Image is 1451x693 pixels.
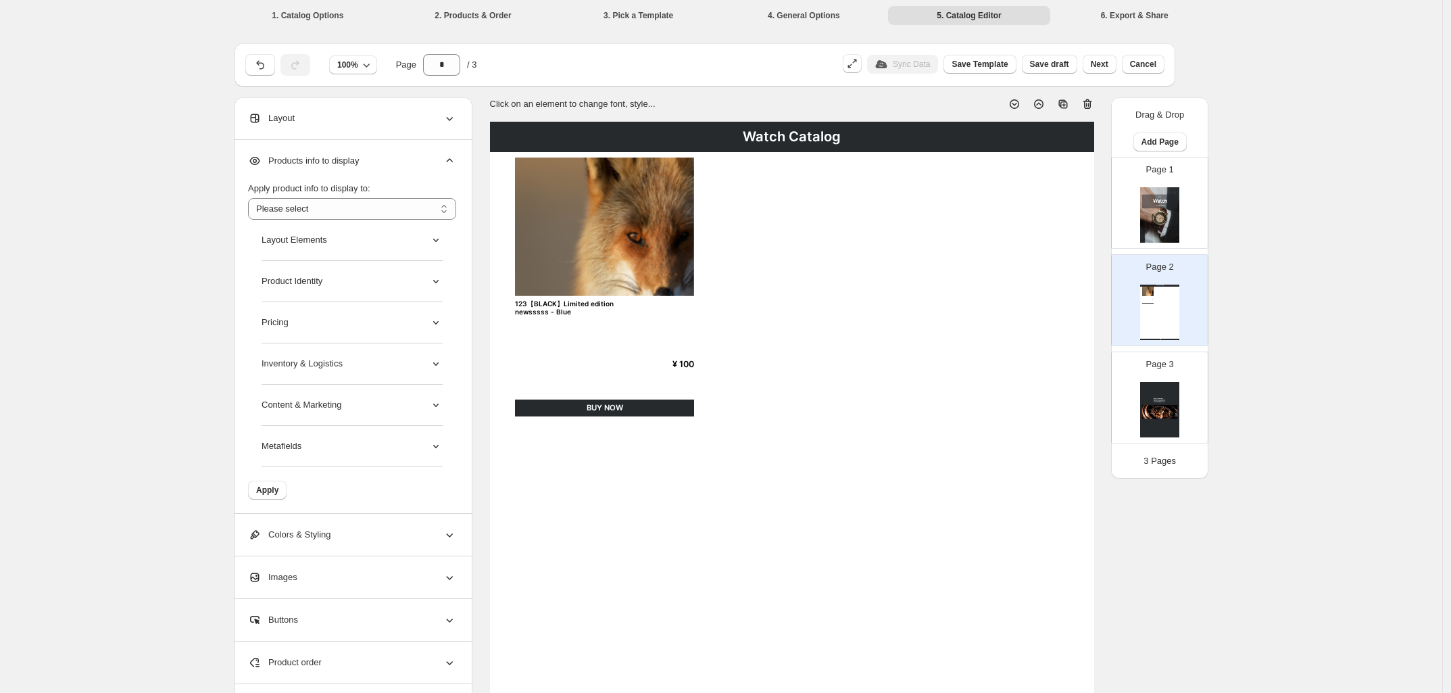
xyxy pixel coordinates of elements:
[1140,187,1179,243] img: cover page
[337,59,358,70] span: 100%
[262,398,342,412] p: Content & Marketing
[248,154,359,168] span: Products info to display
[248,613,298,627] span: Buttons
[1111,352,1208,444] div: Page 3cover page
[1141,137,1179,147] span: Add Page
[515,400,693,416] div: BUY NOW
[248,183,370,193] span: Apply product info to display to:
[329,55,377,74] button: 100%
[1142,287,1154,295] img: primaryImage
[1030,59,1069,70] span: Save draft
[1133,133,1187,151] button: Add Page
[1140,382,1179,437] img: cover page
[490,97,656,111] p: Click on an element to change font, style...
[248,528,330,542] span: Colors & Styling
[1140,339,1179,340] div: Watch Catalog | Page undefined
[1150,300,1154,301] div: ¥ 100
[1143,454,1176,468] p: 3 Pages
[256,485,278,496] span: Apply
[396,58,416,72] span: Page
[1130,59,1156,70] span: Cancel
[248,112,295,125] span: Layout
[490,122,1094,152] div: Watch Catalog
[1146,163,1174,176] p: Page 1
[515,300,639,316] div: 123【BLACK】Limited edition newsssss - Blue
[248,656,322,669] span: Product order
[467,58,476,72] span: / 3
[1083,55,1116,74] button: Next
[262,274,322,288] p: Product Identity
[248,481,287,500] button: Apply
[262,439,301,453] p: Metafields
[1142,303,1154,304] div: BUY NOW
[1111,254,1208,346] div: Page 2Watch CatalogprimaryImage123【BLACK】Limited edition newsssss - Blue¥ 100BUY NOWWatch Catalog...
[1146,260,1174,274] p: Page 2
[1022,55,1077,74] button: Save draft
[515,158,693,296] img: primaryImage
[952,59,1008,70] span: Save Template
[262,357,343,371] p: Inventory & Logistics
[1142,296,1150,297] div: 123【BLACK】Limited edition newsssss - Blue
[630,359,693,369] div: ¥ 100
[262,233,327,247] p: Layout Elements
[248,571,297,584] span: Images
[1111,157,1208,249] div: Page 1cover page
[1122,55,1164,74] button: Cancel
[1135,108,1184,122] p: Drag & Drop
[1091,59,1108,70] span: Next
[1140,285,1179,287] div: Watch Catalog
[1146,358,1174,371] p: Page 3
[943,55,1016,74] button: Save Template
[262,316,289,329] p: Pricing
